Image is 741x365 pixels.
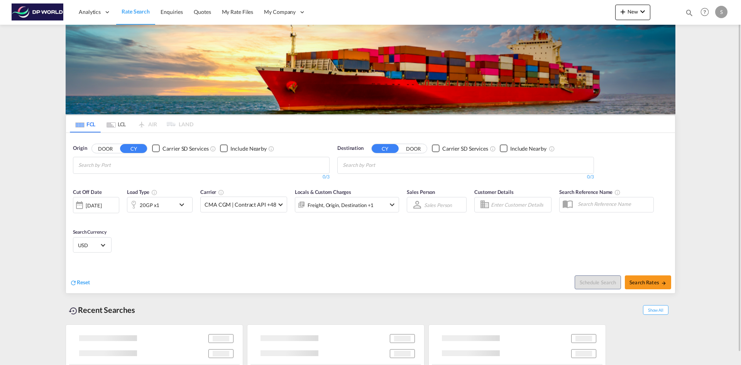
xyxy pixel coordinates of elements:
input: Search Reference Name [574,198,653,210]
span: My Rate Files [222,8,254,15]
md-icon: Your search will be saved by the below given name [614,189,621,195]
md-icon: icon-magnify [685,8,694,17]
md-chips-wrap: Chips container with autocompletion. Enter the text area, type text to search, and then use the u... [342,157,419,171]
div: Help [698,5,715,19]
md-checkbox: Checkbox No Ink [500,144,546,153]
md-checkbox: Checkbox No Ink [152,144,208,153]
input: Enter Customer Details [491,199,549,211]
div: Freight Origin Destination Factory Stuffingicon-chevron-down [295,197,399,212]
button: Note: By default Schedule search will only considerorigin ports, destination ports and cut off da... [575,275,621,289]
span: Cut Off Date [73,189,102,195]
div: Freight Origin Destination Factory Stuffing [308,200,374,211]
span: Destination [337,144,364,152]
md-select: Sales Person [423,199,453,211]
span: Search Currency [73,229,107,235]
div: Carrier SD Services [162,145,208,153]
div: Include Nearby [230,145,267,153]
button: CY [120,144,147,153]
span: Reset [77,279,90,285]
span: USD [78,242,100,249]
div: Carrier SD Services [442,145,488,153]
span: Sales Person [407,189,435,195]
md-icon: icon-backup-restore [69,306,78,316]
span: Carrier [200,189,224,195]
md-chips-wrap: Chips container with autocompletion. Enter the text area, type text to search, and then use the u... [77,157,155,171]
md-icon: icon-chevron-down [177,200,190,209]
md-select: Select Currency: $ USDUnited States Dollar [77,239,107,251]
span: Origin [73,144,87,152]
span: Enquiries [161,8,183,15]
button: Search Ratesicon-arrow-right [625,275,671,289]
span: Search Reference Name [559,189,621,195]
button: DOOR [400,144,427,153]
span: Search Rates [629,279,667,285]
span: My Company [264,8,296,16]
md-icon: icon-chevron-down [387,200,397,209]
input: Chips input. [343,159,416,171]
div: [DATE] [86,202,102,209]
md-icon: icon-chevron-down [638,7,647,16]
span: Help [698,5,711,19]
span: New [618,8,647,15]
md-icon: Unchecked: Search for CY (Container Yard) services for all selected carriers.Checked : Search for... [210,146,216,152]
span: Locals & Custom Charges [295,189,351,195]
div: OriginDOOR CY Checkbox No InkUnchecked: Search for CY (Container Yard) services for all selected ... [66,133,675,293]
div: Include Nearby [510,145,546,153]
md-icon: icon-arrow-right [661,280,667,286]
div: [DATE] [73,197,119,213]
span: Show All [643,305,668,315]
span: Rate Search [122,8,150,15]
button: DOOR [92,144,119,153]
span: Load Type [127,189,157,195]
span: CMA CGM | Contract API +48 [205,201,276,209]
md-icon: icon-plus 400-fg [618,7,628,16]
md-icon: The selected Trucker/Carrierwill be displayed in the rate results If the rates are from another f... [218,189,224,195]
md-checkbox: Checkbox No Ink [220,144,267,153]
md-icon: Unchecked: Search for CY (Container Yard) services for all selected carriers.Checked : Search for... [490,146,496,152]
div: icon-magnify [685,8,694,20]
md-pagination-wrapper: Use the left and right arrow keys to navigate between tabs [70,115,193,132]
md-icon: Unchecked: Ignores neighbouring ports when fetching rates.Checked : Includes neighbouring ports w... [268,146,274,152]
img: c08ca190194411f088ed0f3ba295208c.png [12,3,64,21]
md-tab-item: LCL [101,115,132,132]
span: Customer Details [474,189,513,195]
md-datepicker: Select [73,212,79,223]
md-icon: icon-refresh [70,279,77,286]
div: Recent Searches [66,301,138,319]
div: icon-refreshReset [70,278,90,287]
div: S [715,6,727,18]
md-tab-item: FCL [70,115,101,132]
input: Chips input. [78,159,152,171]
div: 20GP x1icon-chevron-down [127,197,193,212]
div: 0/3 [337,174,594,180]
span: Quotes [194,8,211,15]
button: CY [372,144,399,153]
md-icon: icon-information-outline [151,189,157,195]
div: 20GP x1 [140,200,159,211]
div: 0/3 [73,174,330,180]
img: LCL+%26+FCL+BACKGROUND.png [66,25,675,114]
md-icon: Unchecked: Ignores neighbouring ports when fetching rates.Checked : Includes neighbouring ports w... [549,146,555,152]
span: Analytics [79,8,101,16]
md-checkbox: Checkbox No Ink [432,144,488,153]
button: icon-plus 400-fgNewicon-chevron-down [615,5,650,20]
